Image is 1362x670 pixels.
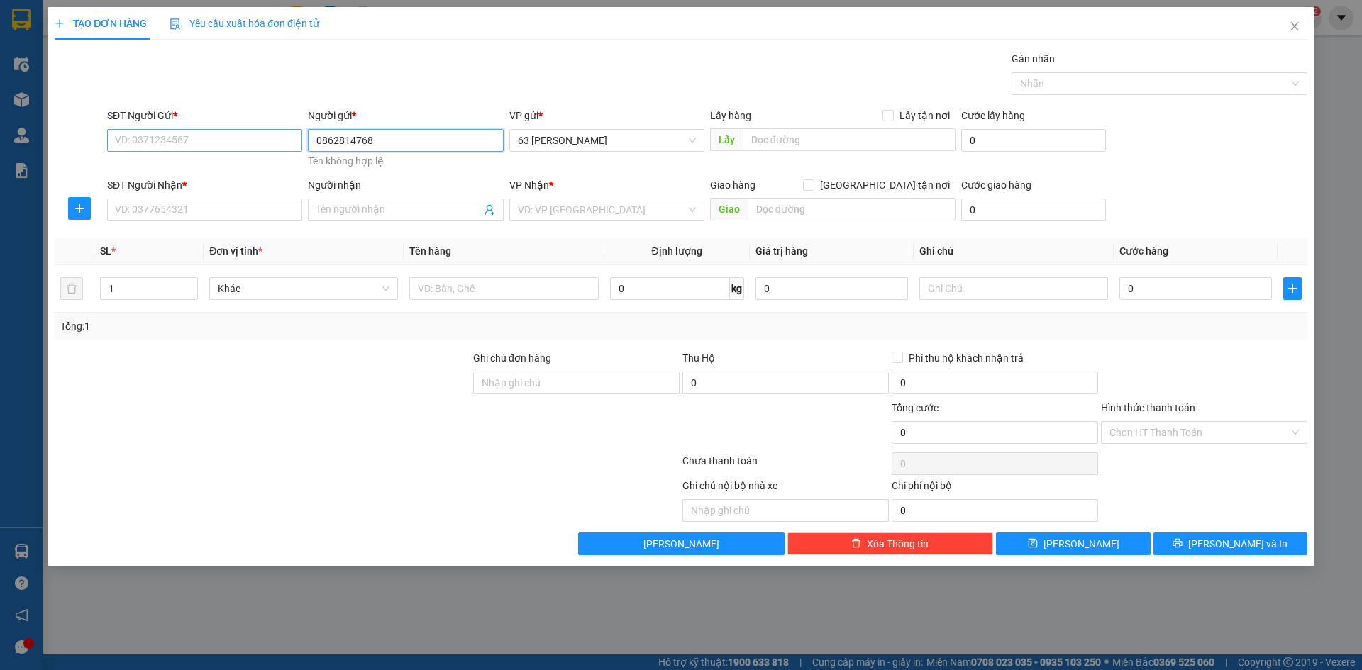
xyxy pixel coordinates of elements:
[682,478,889,499] div: Ghi chú nội bộ nhà xe
[100,245,111,257] span: SL
[484,204,495,216] span: user-add
[682,352,715,364] span: Thu Hộ
[755,245,808,257] span: Giá trị hàng
[209,245,262,257] span: Đơn vị tính
[1153,532,1307,555] button: printer[PERSON_NAME] và In
[69,203,90,214] span: plus
[643,536,719,552] span: [PERSON_NAME]
[814,177,956,193] span: [GEOGRAPHIC_DATA] tận nơi
[894,108,956,123] span: Lấy tận nơi
[851,538,861,549] span: delete
[509,179,549,191] span: VP Nhận
[308,153,503,169] div: Tên không hợp lệ
[755,277,908,300] input: 0
[55,18,65,28] span: plus
[961,199,1106,221] input: Cước giao hàng
[743,128,956,151] input: Dọc đường
[710,179,755,191] span: Giao hàng
[1289,21,1300,32] span: close
[170,18,181,30] img: icon
[55,18,147,29] span: TẠO ĐƠN HÀNG
[919,277,1108,300] input: Ghi Chú
[961,179,1031,191] label: Cước giao hàng
[710,198,748,220] span: Giao
[107,177,302,193] div: SĐT Người Nhận
[308,177,503,193] div: Người nhận
[473,352,551,364] label: Ghi chú đơn hàng
[961,129,1106,152] input: Cước lấy hàng
[748,198,956,220] input: Dọc đường
[682,499,889,522] input: Nhập ghi chú
[409,245,451,257] span: Tên hàng
[961,110,1025,121] label: Cước lấy hàng
[509,108,704,123] div: VP gửi
[1284,283,1301,294] span: plus
[1101,402,1195,413] label: Hình thức thanh toán
[1028,538,1038,549] span: save
[892,402,939,413] span: Tổng cước
[409,277,598,300] input: VD: Bàn, Ghế
[1283,277,1302,300] button: plus
[730,277,744,300] span: kg
[652,245,702,257] span: Định lượng
[170,18,319,29] span: Yêu cầu xuất hóa đơn điện tử
[1173,538,1183,549] span: printer
[710,110,751,121] span: Lấy hàng
[1012,53,1055,65] label: Gán nhãn
[60,277,83,300] button: delete
[996,532,1150,555] button: save[PERSON_NAME]
[60,318,526,334] div: Tổng: 1
[107,108,302,123] div: SĐT Người Gửi
[218,278,389,299] span: Khác
[787,532,994,555] button: deleteXóa Thông tin
[710,128,743,151] span: Lấy
[867,536,929,552] span: Xóa Thông tin
[308,108,503,123] div: Người gửi
[1043,536,1119,552] span: [PERSON_NAME]
[473,372,680,394] input: Ghi chú đơn hàng
[578,532,785,555] button: [PERSON_NAME]
[914,238,1114,265] th: Ghi chú
[892,478,1098,499] div: Chi phí nội bộ
[68,197,91,220] button: plus
[1119,245,1168,257] span: Cước hàng
[681,453,890,478] div: Chưa thanh toán
[1275,7,1314,47] button: Close
[1188,536,1288,552] span: [PERSON_NAME] và In
[518,130,696,151] span: 63 Phan Đình Phùng
[903,350,1029,366] span: Phí thu hộ khách nhận trả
